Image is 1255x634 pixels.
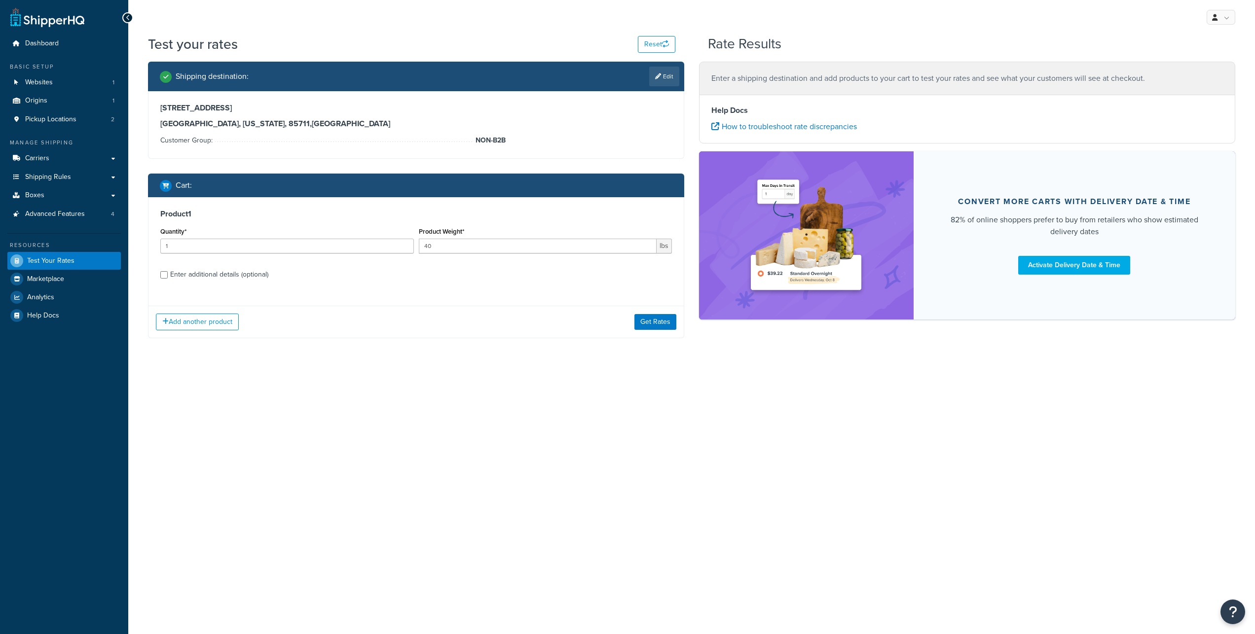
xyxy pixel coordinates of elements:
[25,97,47,105] span: Origins
[634,314,676,330] button: Get Rates
[711,121,857,132] a: How to troubleshoot rate discrepancies
[711,105,1223,116] h4: Help Docs
[25,78,53,87] span: Websites
[744,166,868,305] img: feature-image-ddt-36eae7f7280da8017bfb280eaccd9c446f90b1fe08728e4019434db127062ab4.png
[1018,256,1130,275] a: Activate Delivery Date & Time
[638,36,675,53] button: Reset
[7,241,121,249] div: Resources
[7,92,121,110] a: Origins1
[7,63,121,71] div: Basic Setup
[25,154,49,163] span: Carriers
[7,110,121,129] a: Pickup Locations2
[419,228,464,235] label: Product Weight*
[156,314,239,330] button: Add another product
[7,139,121,147] div: Manage Shipping
[657,239,672,253] span: lbs
[419,239,657,253] input: 0.00
[649,67,679,86] a: Edit
[25,39,59,48] span: Dashboard
[25,191,44,200] span: Boxes
[7,92,121,110] li: Origins
[7,252,121,270] a: Test Your Rates
[148,35,238,54] h1: Test your rates
[176,72,249,81] h2: Shipping destination :
[7,205,121,223] a: Advanced Features4
[160,103,672,113] h3: [STREET_ADDRESS]
[7,186,121,205] a: Boxes
[937,214,1212,238] div: 82% of online shoppers prefer to buy from retailers who show estimated delivery dates
[112,78,114,87] span: 1
[7,205,121,223] li: Advanced Features
[160,239,414,253] input: 0.0
[7,110,121,129] li: Pickup Locations
[958,197,1190,207] div: Convert more carts with delivery date & time
[160,228,186,235] label: Quantity*
[7,288,121,306] a: Analytics
[7,73,121,92] li: Websites
[176,181,192,190] h2: Cart :
[111,115,114,124] span: 2
[160,135,215,145] span: Customer Group:
[160,209,672,219] h3: Product 1
[25,173,71,181] span: Shipping Rules
[7,73,121,92] a: Websites1
[7,270,121,288] a: Marketplace
[160,271,168,279] input: Enter additional details (optional)
[473,135,506,146] span: NON-B2B
[7,35,121,53] a: Dashboard
[111,210,114,218] span: 4
[25,210,85,218] span: Advanced Features
[7,307,121,324] a: Help Docs
[708,36,781,52] h2: Rate Results
[112,97,114,105] span: 1
[7,149,121,168] a: Carriers
[160,119,672,129] h3: [GEOGRAPHIC_DATA], [US_STATE], 85711 , [GEOGRAPHIC_DATA]
[27,275,64,283] span: Marketplace
[170,268,268,282] div: Enter additional details (optional)
[25,115,76,124] span: Pickup Locations
[1220,599,1245,624] button: Open Resource Center
[27,257,74,265] span: Test Your Rates
[27,312,59,320] span: Help Docs
[27,293,54,302] span: Analytics
[711,71,1223,85] p: Enter a shipping destination and add products to your cart to test your rates and see what your c...
[7,168,121,186] a: Shipping Rules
